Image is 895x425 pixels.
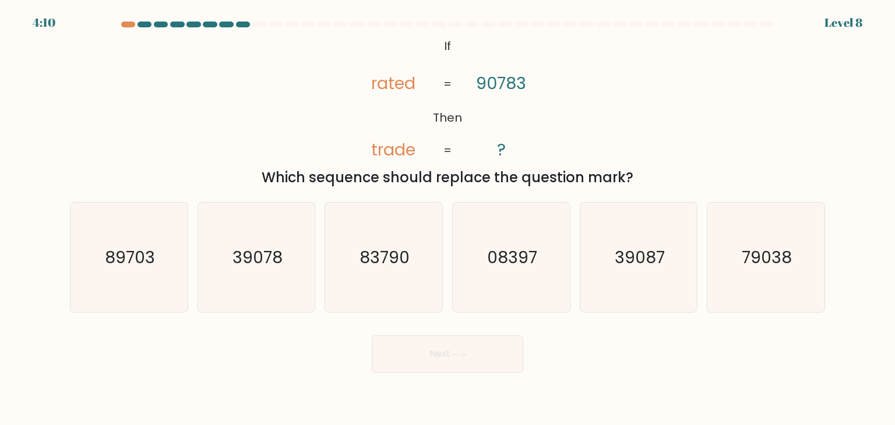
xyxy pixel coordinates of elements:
[443,76,452,92] tspan: =
[344,35,551,162] svg: @import url('[URL][DOMAIN_NAME]);
[615,246,665,269] text: 39087
[742,246,792,269] text: 79038
[232,246,283,269] text: 39078
[433,109,462,126] tspan: Then
[487,246,537,269] text: 08397
[476,72,526,95] tspan: 90783
[77,167,818,188] div: Which sequence should replace the question mark?
[105,246,155,269] text: 89703
[444,38,451,54] tspan: If
[372,335,523,373] button: Next
[372,138,416,161] tspan: trade
[497,138,506,161] tspan: ?
[360,246,410,269] text: 83790
[824,14,862,31] div: Level 8
[33,14,55,31] div: 4:10
[372,72,416,95] tspan: rated
[443,142,452,158] tspan: =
